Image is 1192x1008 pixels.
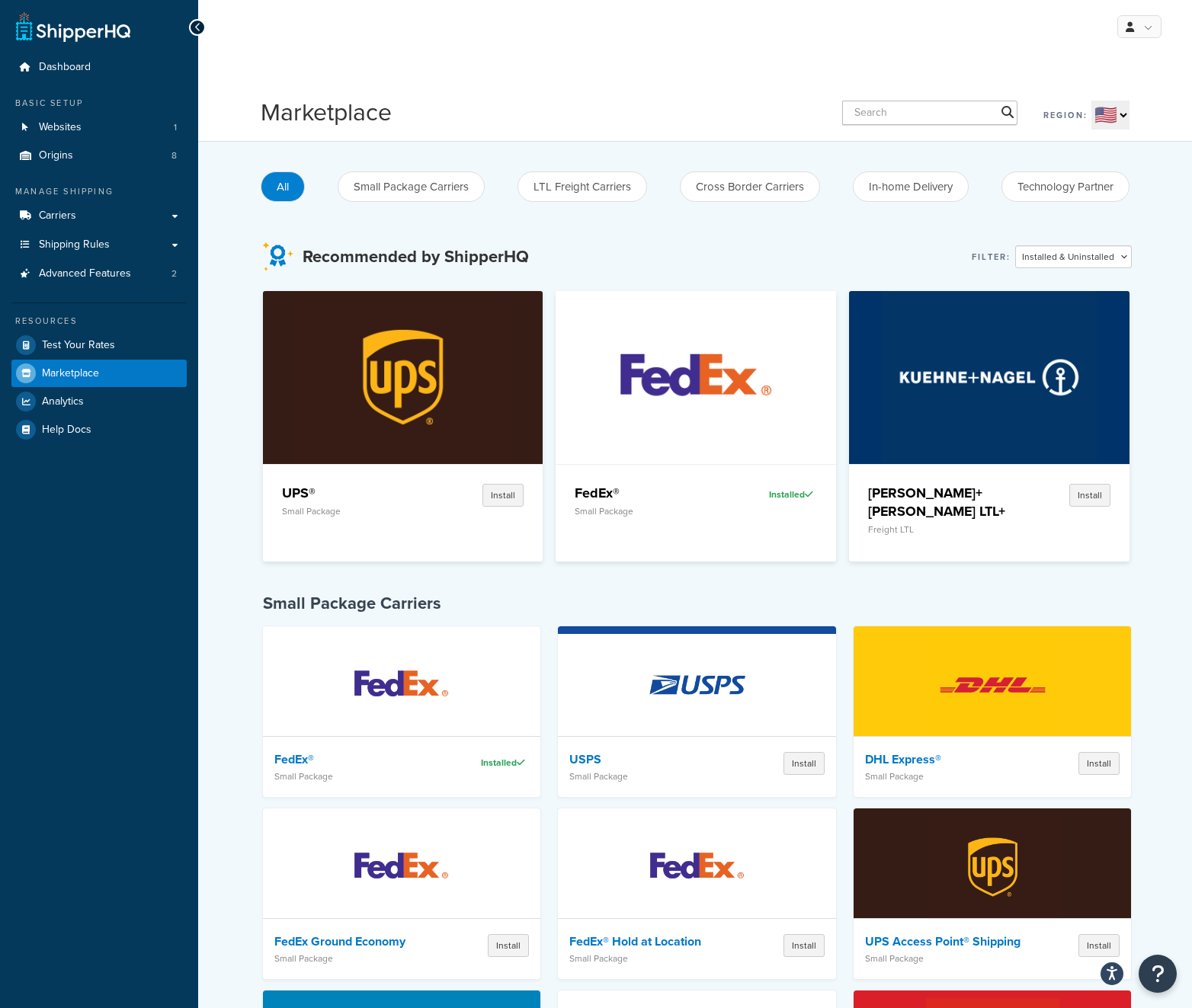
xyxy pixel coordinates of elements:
a: DHL Express®DHL Express®Small PackageInstall [854,626,1132,797]
span: Help Docs [42,424,91,437]
button: Open Resource Center [1139,955,1177,993]
img: UPS® [295,291,511,463]
button: In-home Delivery [853,171,969,202]
button: Install [1069,484,1110,507]
a: Analytics [11,388,187,415]
button: Small Package Carriers [338,171,485,202]
span: Analytics [42,395,84,408]
p: Small Package [569,953,727,964]
a: Marketplace [11,360,187,387]
img: FedEx Ground Economy [335,814,468,920]
a: Advanced Features2 [11,260,187,288]
a: UPS®UPS®Small PackageInstall [263,291,543,562]
span: Websites [39,121,82,134]
button: All [261,171,305,202]
a: Carriers [11,202,187,230]
img: UPS Access Point® Shipping [926,814,1059,920]
p: Small Package [865,953,1023,964]
a: FedEx® Hold at LocationFedEx® Hold at LocationSmall PackageInstall [558,808,836,979]
h1: Marketplace [261,95,392,130]
h4: FedEx Ground Economy [274,934,432,949]
input: Search [842,101,1017,125]
img: FedEx® Hold at Location [630,814,764,920]
div: Manage Shipping [11,185,187,198]
span: Carriers [39,210,76,222]
div: Resources [11,315,187,328]
div: Basic Setup [11,97,187,110]
h4: [PERSON_NAME]+[PERSON_NAME] LTL+ [868,484,1013,520]
a: Shipping Rules [11,231,187,259]
a: Origins8 [11,142,187,170]
img: USPS [630,632,764,738]
h3: Recommended by ShipperHQ [303,248,529,266]
li: Advanced Features [11,260,187,288]
p: Small Package [274,953,432,964]
a: Dashboard [11,53,187,82]
a: UPS Access Point® ShippingUPS Access Point® ShippingSmall PackageInstall [854,808,1132,979]
p: Small Package [865,771,1023,782]
a: Test Your Rates [11,331,187,359]
a: USPSUSPSSmall PackageInstall [558,626,836,797]
div: Installed [443,752,529,773]
img: Kuehne+Nagel LTL+ [882,291,1097,463]
img: FedEx® [588,291,804,463]
span: Dashboard [39,61,91,74]
span: 1 [174,121,177,134]
button: Install [488,934,529,957]
p: Small Package [569,771,727,782]
label: Filter: [972,246,1011,267]
span: Advanced Features [39,267,131,280]
button: Install [1078,934,1120,957]
h4: Small Package Carriers [263,592,1132,615]
span: Test Your Rates [42,339,115,352]
h4: UPS® [282,484,427,502]
a: Websites1 [11,114,187,142]
label: Region: [1043,104,1088,126]
h4: FedEx® [575,484,719,502]
span: Origins [39,149,73,162]
a: FedEx®FedEx®Small PackageInstalled [556,291,836,562]
p: Small Package [575,506,719,517]
a: FedEx®FedEx®Small PackageInstalled [263,626,541,797]
h4: DHL Express® [865,752,1023,767]
span: Shipping Rules [39,238,110,251]
h4: FedEx® Hold at Location [569,934,727,949]
span: 8 [171,149,177,162]
button: Install [482,484,524,507]
button: Cross Border Carriers [680,171,820,202]
span: Marketplace [42,367,99,380]
img: DHL Express® [926,632,1059,738]
p: Small Package [282,506,427,517]
button: LTL Freight Carriers [517,171,647,202]
span: 2 [171,267,177,280]
li: Origins [11,142,187,170]
button: Install [783,934,825,957]
p: Freight LTL [868,524,1013,535]
img: FedEx® [335,632,468,738]
h4: UPS Access Point® Shipping [865,934,1023,949]
a: FedEx Ground EconomyFedEx Ground EconomySmall PackageInstall [263,808,541,979]
a: Help Docs [11,416,187,443]
button: Install [783,752,825,775]
h4: FedEx® [274,752,432,767]
li: Websites [11,114,187,142]
button: Install [1078,752,1120,775]
p: Small Package [274,771,432,782]
h4: USPS [569,752,727,767]
a: Kuehne+Nagel LTL+[PERSON_NAME]+[PERSON_NAME] LTL+Freight LTLInstall [849,291,1130,562]
div: Installed [731,484,817,505]
button: Technology Partner [1001,171,1130,202]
